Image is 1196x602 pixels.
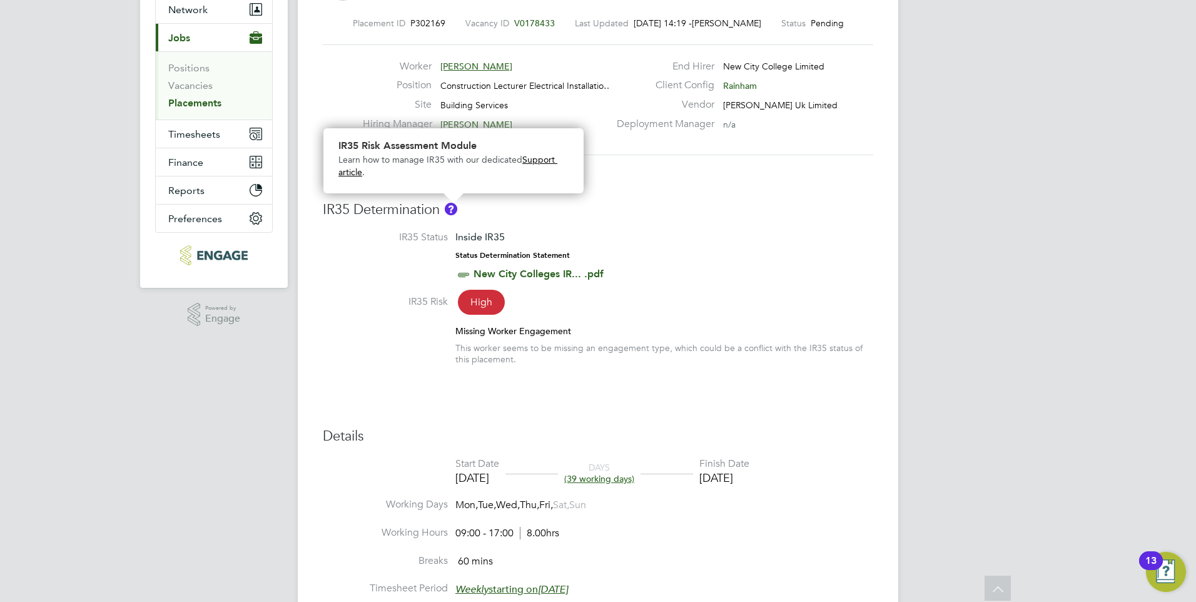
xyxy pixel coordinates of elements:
[609,79,714,92] label: Client Config
[699,471,749,485] div: [DATE]
[168,4,208,16] span: Network
[323,231,448,244] label: IR35 Status
[168,32,190,44] span: Jobs
[168,185,205,196] span: Reports
[1146,552,1186,592] button: Open Resource Center, 13 new notifications
[410,18,445,29] span: P302169
[180,245,247,265] img: morganhunt-logo-retina.png
[723,80,757,91] span: Rainham
[455,342,873,365] div: This worker seems to be missing an engagement type, which could be a conflict with the IR35 statu...
[323,170,391,187] b: Placement
[455,499,478,511] span: Mon,
[338,155,522,165] span: Learn how to manage IR35 with our dedicated
[323,201,873,219] h3: IR35 Determination
[455,471,499,485] div: [DATE]
[1145,561,1157,577] div: 13
[338,140,477,151] strong: IR35 Risk Assessment Module
[323,498,448,511] label: Working Days
[168,213,222,225] span: Preferences
[723,99,838,111] span: [PERSON_NAME] Uk Limited
[168,97,221,109] a: Placements
[520,527,559,539] span: 8.00hrs
[440,80,612,91] span: Construction Lecturer Electrical Installatio…
[699,457,749,471] div: Finish Date
[455,457,499,471] div: Start Date
[609,60,714,73] label: End Hirer
[168,156,203,168] span: Finance
[168,128,220,140] span: Timesheets
[445,203,457,215] button: About IR35
[496,499,520,511] span: Wed,
[781,18,806,29] label: Status
[609,98,714,111] label: Vendor
[609,118,714,131] label: Deployment Manager
[465,18,509,29] label: Vacancy ID
[474,268,604,280] a: New City Colleges IR... .pdf
[811,18,844,29] span: Pending
[478,499,496,511] span: Tue,
[440,61,512,72] span: [PERSON_NAME]
[455,583,568,596] span: starting on
[455,231,505,243] span: Inside IR35
[363,79,432,92] label: Position
[323,128,584,193] div: About IR35
[634,18,692,29] span: [DATE] 14:19 -
[723,119,736,130] span: n/a
[323,526,448,539] label: Working Hours
[205,303,240,314] span: Powered by
[575,18,629,29] label: Last Updated
[363,60,432,73] label: Worker
[323,427,873,446] h3: Details
[458,555,493,568] span: 60 mins
[558,462,641,484] div: DAYS
[323,582,448,595] label: Timesheet Period
[692,18,761,29] span: [PERSON_NAME]
[458,290,505,315] span: High
[455,325,873,337] div: Missing Worker Engagement
[455,583,489,596] em: Weekly
[569,499,586,511] span: Sun
[353,18,405,29] label: Placement ID
[553,499,569,511] span: Sat,
[440,99,508,111] span: Building Services
[514,18,555,29] span: V0178433
[168,79,213,91] a: Vacancies
[338,155,557,178] a: Support article
[362,167,365,178] span: .
[723,61,824,72] span: New City College Limited
[455,251,570,260] strong: Status Determination Statement
[168,62,210,74] a: Positions
[363,118,432,131] label: Hiring Manager
[539,499,553,511] span: Fri,
[440,119,512,130] span: [PERSON_NAME]
[205,314,240,324] span: Engage
[323,554,448,568] label: Breaks
[155,245,273,265] a: Go to home page
[564,473,634,484] span: (39 working days)
[455,527,559,540] div: 09:00 - 17:00
[323,295,448,309] label: IR35 Risk
[538,583,568,596] em: [DATE]
[363,98,432,111] label: Site
[520,499,539,511] span: Thu,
